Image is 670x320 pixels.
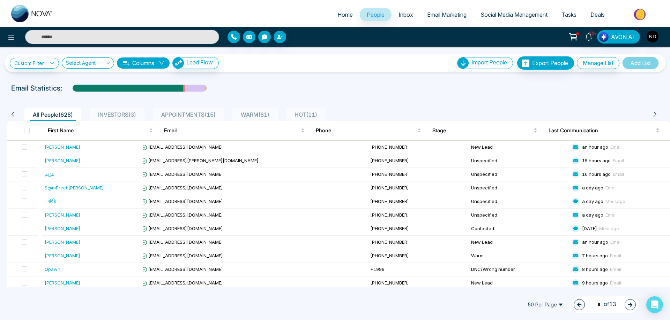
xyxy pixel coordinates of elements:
span: [EMAIL_ADDRESS][DOMAIN_NAME] [141,171,223,177]
p: Email Statistics: [11,83,62,93]
span: HOT ( 11 ) [292,111,320,118]
div: Open Intercom Messenger [646,296,663,313]
button: Lead Flow [172,57,219,69]
span: [PHONE_NUMBER] [370,158,409,163]
span: Inbox [399,11,413,18]
span: [PHONE_NUMBER] [370,253,409,258]
span: Message [599,226,619,231]
span: All People ( 628 ) [30,111,76,118]
button: AVON AI [597,30,640,44]
img: Market-place.gif [615,7,666,22]
a: 10+ [580,30,597,42]
div: [PERSON_NAME] [45,157,80,164]
span: of 13 [593,300,616,309]
td: New Lead [468,236,569,249]
span: [EMAIL_ADDRESS][PERSON_NAME][DOMAIN_NAME] [141,158,259,163]
td: New Lead [468,276,569,290]
span: +1999 [370,266,385,272]
div: Qpawn [45,266,60,273]
span: Email [610,144,621,150]
span: Email [610,239,621,245]
div: [PERSON_NAME] [45,211,80,218]
span: [EMAIL_ADDRESS][DOMAIN_NAME] [141,185,223,190]
img: Lead Flow [173,57,184,69]
span: Email [605,185,617,190]
th: Last Communication [543,121,670,140]
span: [EMAIL_ADDRESS][DOMAIN_NAME] [141,266,223,272]
div: [PERSON_NAME] [45,279,80,286]
span: Email [613,171,624,177]
span: Social Media Management [481,11,548,18]
span: a day ago [582,212,603,218]
span: Import People [471,59,507,66]
th: Email [158,121,310,140]
td: New Lead [468,141,569,154]
span: a day ago [582,198,603,204]
span: 8 hours ago [582,266,608,272]
a: Social Media Management [474,8,554,21]
span: Message [605,198,625,204]
span: 16 hours ago [582,171,611,177]
span: INVESTORS ( 3 ) [95,111,139,118]
span: AVON AI [611,33,634,41]
div: [PERSON_NAME] [45,143,80,150]
span: Home [337,11,353,18]
span: [EMAIL_ADDRESS][DOMAIN_NAME] [141,239,223,245]
span: Email [605,212,617,218]
button: Manage List [577,57,619,69]
button: Export People [517,56,574,70]
div: ॥ੴ॥ [45,198,57,205]
span: Tasks [561,11,576,18]
img: Nova CRM Logo [11,5,53,22]
span: 10+ [589,30,595,37]
span: Email [610,280,621,286]
a: Inbox [392,8,420,21]
a: Deals [583,8,612,21]
span: [PHONE_NUMBER] [370,239,409,245]
span: Email [164,126,299,135]
th: First Name [42,121,158,140]
td: Unspecified [468,209,569,222]
span: Email Marketing [427,11,467,18]
a: Home [330,8,360,21]
div: [PERSON_NAME] [45,239,80,245]
span: [PHONE_NUMBER] [370,226,409,231]
a: Custom Filter [10,58,59,69]
span: [EMAIL_ADDRESS][DOMAIN_NAME] [141,226,223,231]
td: Unspecified [468,195,569,209]
span: Deals [590,11,605,18]
span: 7 hours ago [582,253,608,258]
span: [EMAIL_ADDRESS][DOMAIN_NAME] [141,198,223,204]
span: [PHONE_NUMBER] [370,185,409,190]
a: Lead FlowLead Flow [170,57,219,69]
span: [EMAIL_ADDRESS][DOMAIN_NAME] [141,280,223,286]
div: [PERSON_NAME] [45,225,80,232]
span: Email [613,158,624,163]
span: down [159,60,164,66]
span: an hour ago [582,239,608,245]
span: Lead Flow [186,59,213,66]
button: Columnsdown [117,57,170,69]
span: [PHONE_NUMBER] [370,144,409,150]
td: Warm [468,249,569,263]
span: [DATE] [582,226,597,231]
span: [EMAIL_ADDRESS][DOMAIN_NAME] [141,212,223,218]
span: WARM ( 81 ) [238,111,272,118]
span: [PHONE_NUMBER] [370,212,409,218]
span: 15 hours ago [582,158,611,163]
div: مَرْيَم [45,171,54,178]
span: 9 hours ago [582,280,608,286]
span: Stage [432,126,532,135]
span: Export People [532,60,568,67]
td: Unspecified [468,181,569,195]
span: People [367,11,385,18]
span: a day ago [582,185,603,190]
span: Email [610,266,621,272]
span: Last Communication [549,126,654,135]
span: [EMAIL_ADDRESS][DOMAIN_NAME] [141,144,223,150]
span: Phone [316,126,416,135]
th: Stage [427,121,543,140]
img: User Avatar [647,31,658,42]
td: DNC/Wrong number [468,263,569,276]
img: Lead Flow [599,32,609,42]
